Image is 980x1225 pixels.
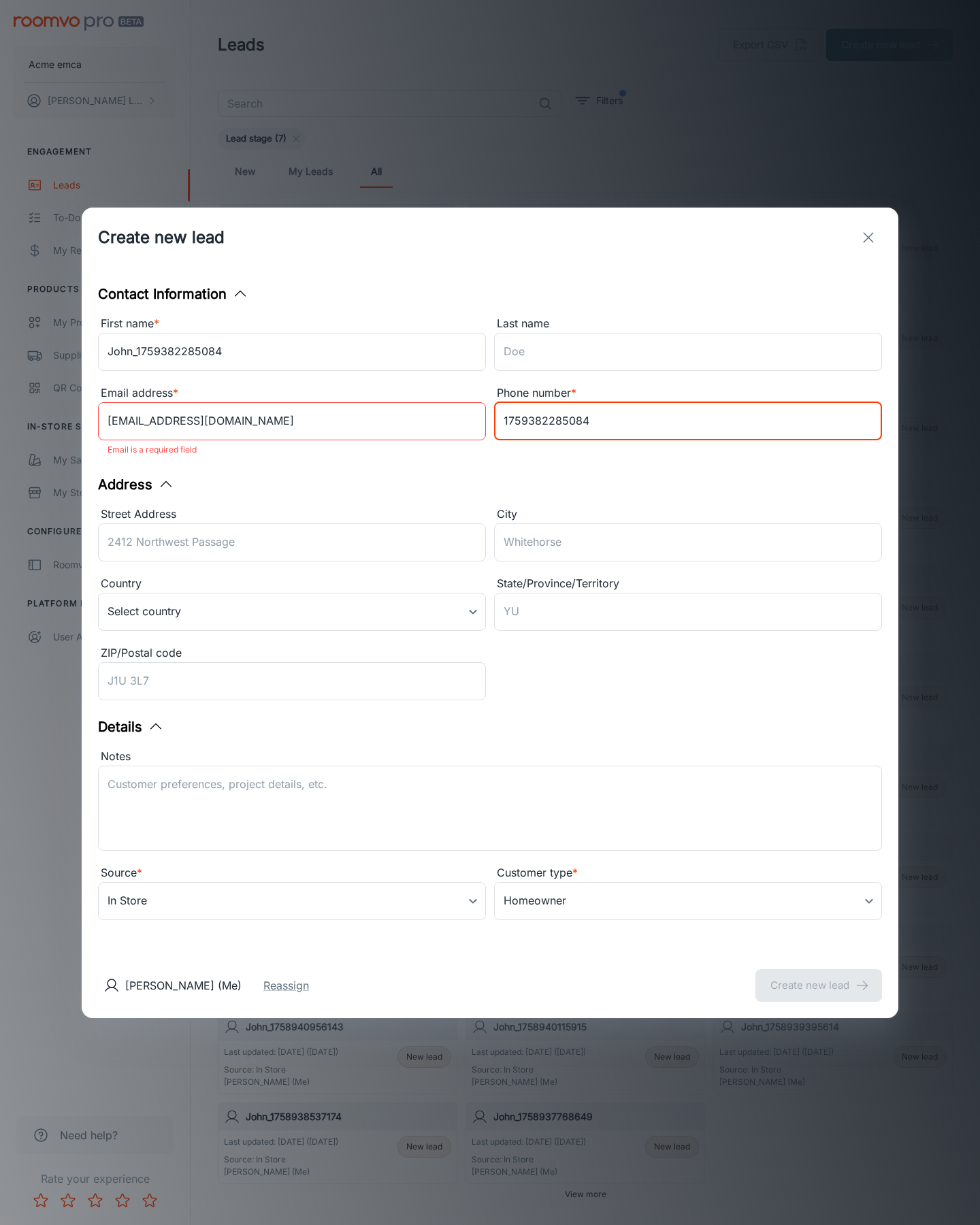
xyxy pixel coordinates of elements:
div: Select country [98,593,486,631]
div: Customer type [494,864,882,882]
p: Email is a required field [108,442,476,458]
div: First name [98,315,486,333]
div: Source [98,864,486,882]
button: exit [855,224,882,251]
input: Doe [494,333,882,371]
input: J1U 3L7 [98,662,486,700]
div: Last name [494,315,882,333]
input: +1 439-123-4567 [494,402,882,440]
div: City [494,506,882,523]
div: Street Address [98,506,486,523]
div: Country [98,575,486,593]
button: Contact Information [98,284,248,304]
input: John [98,333,486,371]
button: Reassign [263,977,309,994]
h1: Create new lead [98,225,225,250]
input: 2412 Northwest Passage [98,523,486,561]
div: In Store [98,882,486,920]
div: ZIP/Postal code [98,644,486,662]
div: Homeowner [494,882,882,920]
button: Address [98,474,174,495]
input: YU [494,593,882,631]
p: [PERSON_NAME] (Me) [125,977,242,994]
button: Details [98,717,164,737]
div: Notes [98,748,882,766]
div: Phone number [494,385,882,402]
div: Email address [98,385,486,402]
input: Whitehorse [494,523,882,561]
input: myname@example.com [98,402,486,440]
div: State/Province/Territory [494,575,882,593]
